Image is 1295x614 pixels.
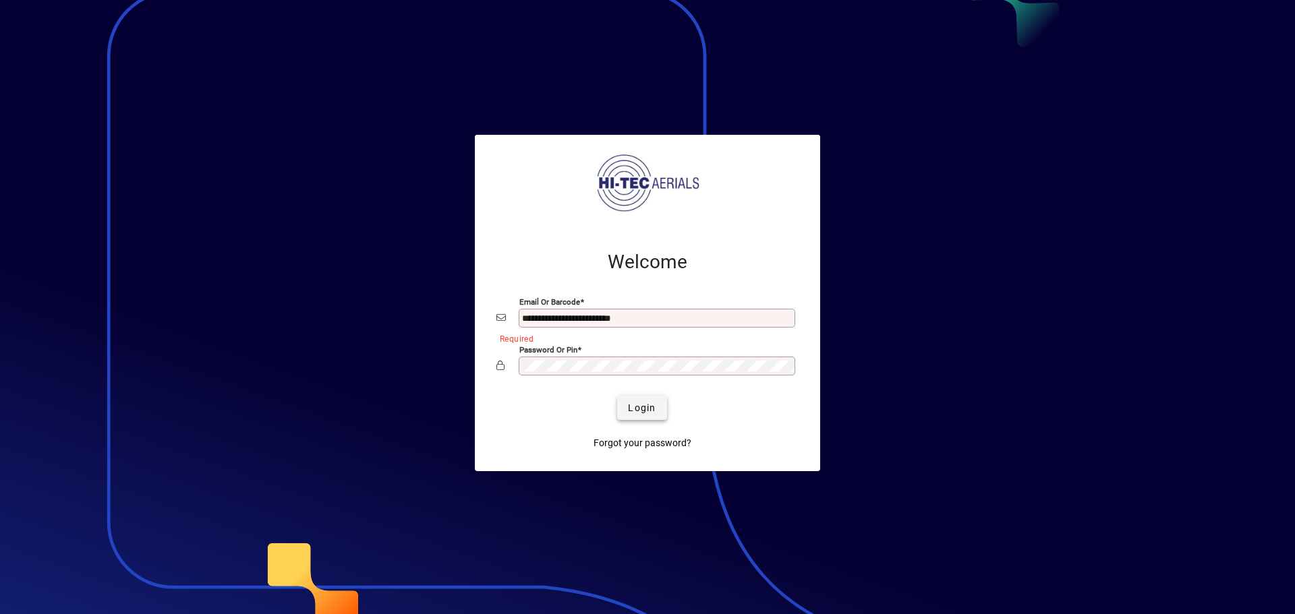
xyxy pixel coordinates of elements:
[594,436,691,450] span: Forgot your password?
[617,396,666,420] button: Login
[496,251,799,274] h2: Welcome
[519,297,580,307] mat-label: Email or Barcode
[519,345,577,355] mat-label: Password or Pin
[628,401,656,415] span: Login
[588,431,697,455] a: Forgot your password?
[500,331,788,345] mat-error: Required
